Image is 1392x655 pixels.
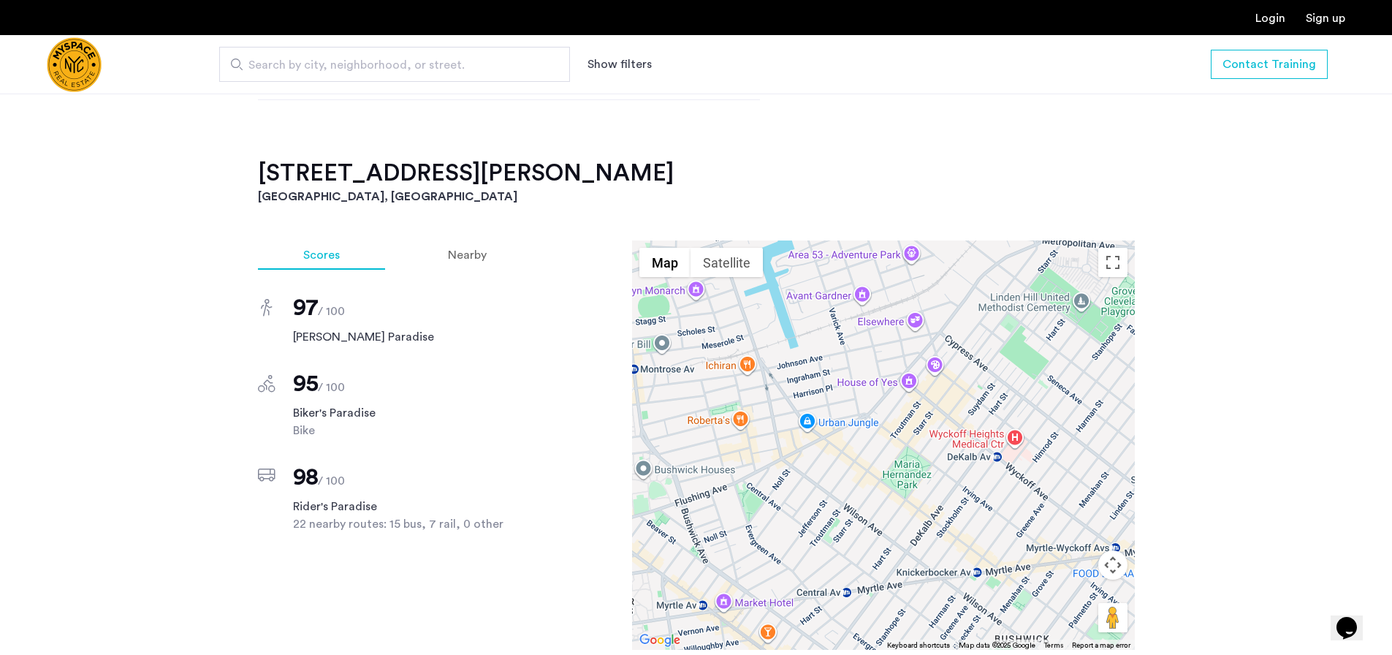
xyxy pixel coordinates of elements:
[293,422,532,439] span: Bike
[887,640,950,651] button: Keyboard shortcuts
[258,159,1135,188] h2: [STREET_ADDRESS][PERSON_NAME]
[691,248,763,277] button: Show satellite imagery
[293,328,532,346] span: [PERSON_NAME] Paradise
[293,466,319,489] span: 98
[258,469,275,482] img: score
[293,404,532,422] span: Biker's Paradise
[219,47,570,82] input: Apartment Search
[959,642,1035,649] span: Map data ©2025 Google
[1044,640,1063,651] a: Terms (opens in new tab)
[258,188,1135,205] h3: [GEOGRAPHIC_DATA], [GEOGRAPHIC_DATA]
[636,631,684,650] a: Open this area in Google Maps (opens a new window)
[448,249,487,261] span: Nearby
[318,382,345,393] span: / 100
[47,37,102,92] img: logo
[1222,56,1316,73] span: Contact Training
[293,372,319,395] span: 95
[293,515,532,533] span: 22 nearby routes: 15 bus, 7 rail, 0 other
[1211,50,1328,79] button: button
[248,56,529,74] span: Search by city, neighborhood, or street.
[1255,12,1285,24] a: Login
[293,498,532,515] span: Rider's Paradise
[261,299,273,317] img: score
[639,248,691,277] button: Show street map
[1098,603,1127,632] button: Drag Pegman onto the map to open Street View
[587,56,652,73] button: Show or hide filters
[1098,550,1127,580] button: Map camera controls
[293,296,319,319] span: 97
[303,249,340,261] span: Scores
[1072,640,1130,651] a: Report a map error
[1098,248,1127,277] button: Toggle fullscreen view
[318,475,345,487] span: / 100
[47,37,102,92] a: Cazamio Logo
[258,375,275,393] img: score
[1306,12,1345,24] a: Registration
[318,306,345,317] span: / 100
[1331,597,1377,640] iframe: chat widget
[636,631,684,650] img: Google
